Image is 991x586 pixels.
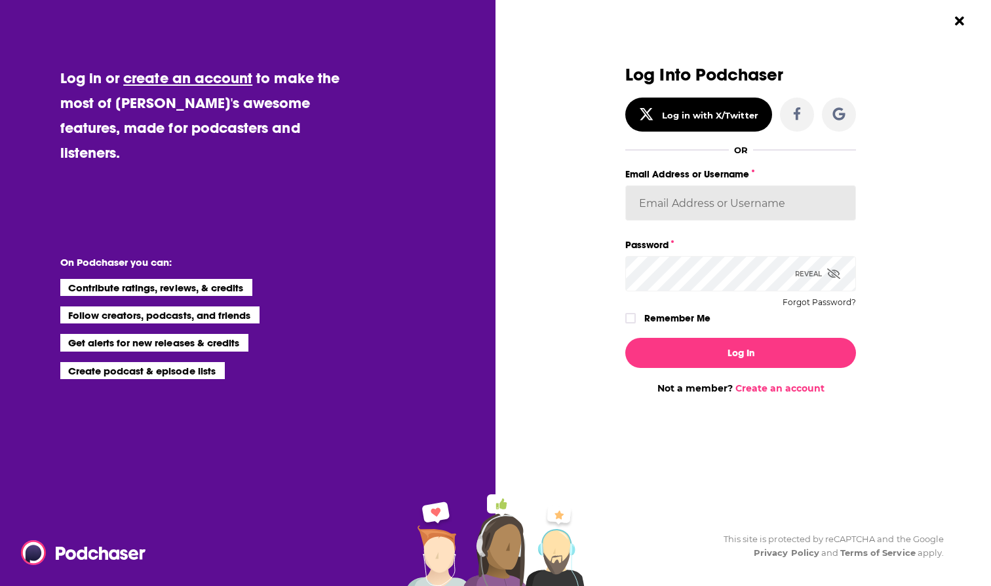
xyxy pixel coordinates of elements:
[625,65,856,84] h3: Log Into Podchaser
[625,338,856,368] button: Log In
[783,298,856,307] button: Forgot Password?
[21,540,147,565] img: Podchaser - Follow, Share and Rate Podcasts
[840,547,916,558] a: Terms of Service
[644,310,710,327] label: Remember Me
[625,382,856,394] div: Not a member?
[625,185,856,221] input: Email Address or Username
[795,256,840,291] div: Reveal
[735,382,825,394] a: Create an account
[662,110,758,120] div: Log in with X/Twitter
[60,306,260,323] li: Follow creators, podcasts, and friends
[60,362,225,379] li: Create podcast & episode lists
[123,69,252,87] a: create an account
[60,279,253,296] li: Contribute ratings, reviews, & credits
[713,532,944,560] div: This site is protected by reCAPTCHA and the Google and apply.
[947,9,972,33] button: Close Button
[625,98,772,132] button: Log in with X/Twitter
[60,334,248,351] li: Get alerts for new releases & credits
[734,145,748,155] div: OR
[625,166,856,183] label: Email Address or Username
[21,540,136,565] a: Podchaser - Follow, Share and Rate Podcasts
[625,236,856,253] label: Password
[60,256,322,268] li: On Podchaser you can:
[754,547,819,558] a: Privacy Policy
